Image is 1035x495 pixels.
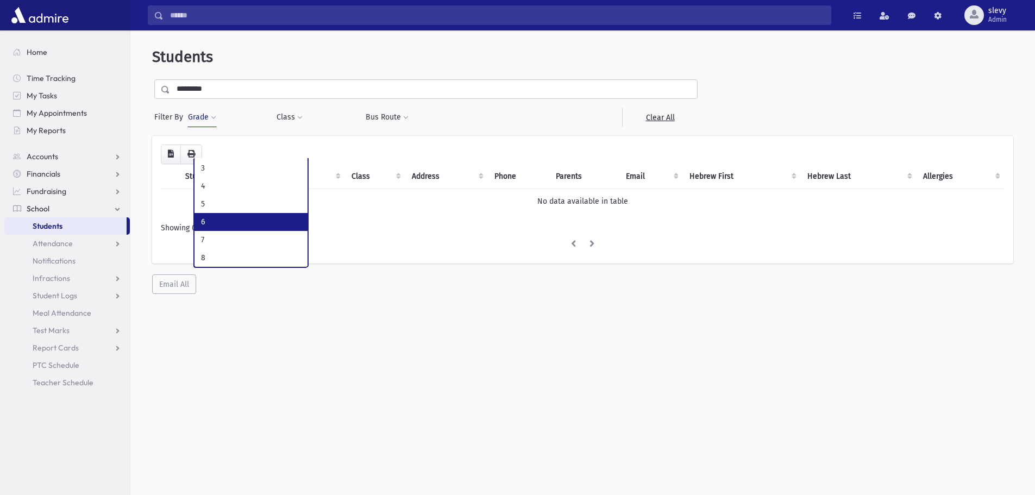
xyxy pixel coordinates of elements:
[179,164,261,189] th: Student: activate to sort column descending
[4,339,130,356] a: Report Cards
[683,164,800,189] th: Hebrew First: activate to sort column ascending
[27,73,76,83] span: Time Tracking
[4,287,130,304] a: Student Logs
[27,204,49,214] span: School
[801,164,917,189] th: Hebrew Last: activate to sort column ascending
[195,213,308,231] li: 6
[276,108,303,127] button: Class
[27,47,47,57] span: Home
[345,164,406,189] th: Class: activate to sort column ascending
[195,231,308,249] li: 7
[195,249,308,267] li: 8
[4,87,130,104] a: My Tasks
[33,256,76,266] span: Notifications
[988,7,1007,15] span: slevy
[195,159,308,177] li: 3
[4,165,130,183] a: Financials
[161,189,1005,214] td: No data available in table
[4,322,130,339] a: Test Marks
[4,356,130,374] a: PTC Schedule
[4,43,130,61] a: Home
[33,360,79,370] span: PTC Schedule
[988,15,1007,24] span: Admin
[405,164,488,189] th: Address: activate to sort column ascending
[4,70,130,87] a: Time Tracking
[4,235,130,252] a: Attendance
[4,200,130,217] a: School
[9,4,71,26] img: AdmirePro
[33,378,93,387] span: Teacher Schedule
[549,164,619,189] th: Parents
[27,186,66,196] span: Fundraising
[488,164,549,189] th: Phone
[278,164,344,189] th: Grade: activate to sort column ascending
[152,274,196,294] button: Email All
[27,126,66,135] span: My Reports
[27,91,57,101] span: My Tasks
[4,183,130,200] a: Fundraising
[33,273,70,283] span: Infractions
[154,111,187,123] span: Filter By
[4,270,130,287] a: Infractions
[27,152,58,161] span: Accounts
[917,164,1005,189] th: Allergies: activate to sort column ascending
[33,343,79,353] span: Report Cards
[27,108,87,118] span: My Appointments
[4,304,130,322] a: Meal Attendance
[161,145,181,164] button: CSV
[33,325,70,335] span: Test Marks
[164,5,831,25] input: Search
[4,148,130,165] a: Accounts
[195,195,308,213] li: 5
[161,222,1005,234] div: Showing 0 to 0 of 0 entries
[4,104,130,122] a: My Appointments
[33,239,73,248] span: Attendance
[4,374,130,391] a: Teacher Schedule
[4,217,127,235] a: Students
[622,108,698,127] a: Clear All
[365,108,409,127] button: Bus Route
[152,48,213,66] span: Students
[180,145,202,164] button: Print
[187,108,217,127] button: Grade
[4,122,130,139] a: My Reports
[195,177,308,195] li: 4
[619,164,683,189] th: Email: activate to sort column ascending
[33,291,77,300] span: Student Logs
[4,252,130,270] a: Notifications
[27,169,60,179] span: Financials
[33,308,91,318] span: Meal Attendance
[33,221,62,231] span: Students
